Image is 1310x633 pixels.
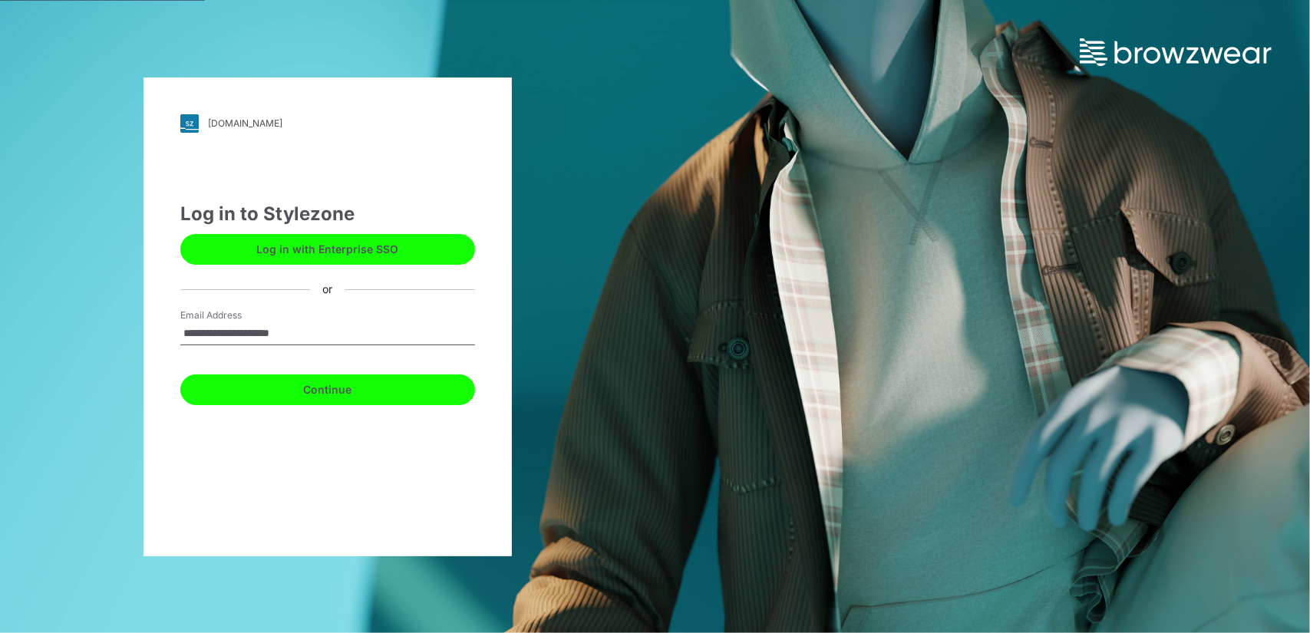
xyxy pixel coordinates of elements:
[180,234,475,265] button: Log in with Enterprise SSO
[1080,38,1272,66] img: browzwear-logo.73288ffb.svg
[180,200,475,228] div: Log in to Stylezone
[180,374,475,405] button: Continue
[208,117,282,129] div: [DOMAIN_NAME]
[310,282,345,298] div: or
[180,114,199,133] img: svg+xml;base64,PHN2ZyB3aWR0aD0iMjgiIGhlaWdodD0iMjgiIHZpZXdCb3g9IjAgMCAyOCAyOCIgZmlsbD0ibm9uZSIgeG...
[180,114,475,133] a: [DOMAIN_NAME]
[180,308,288,322] label: Email Address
